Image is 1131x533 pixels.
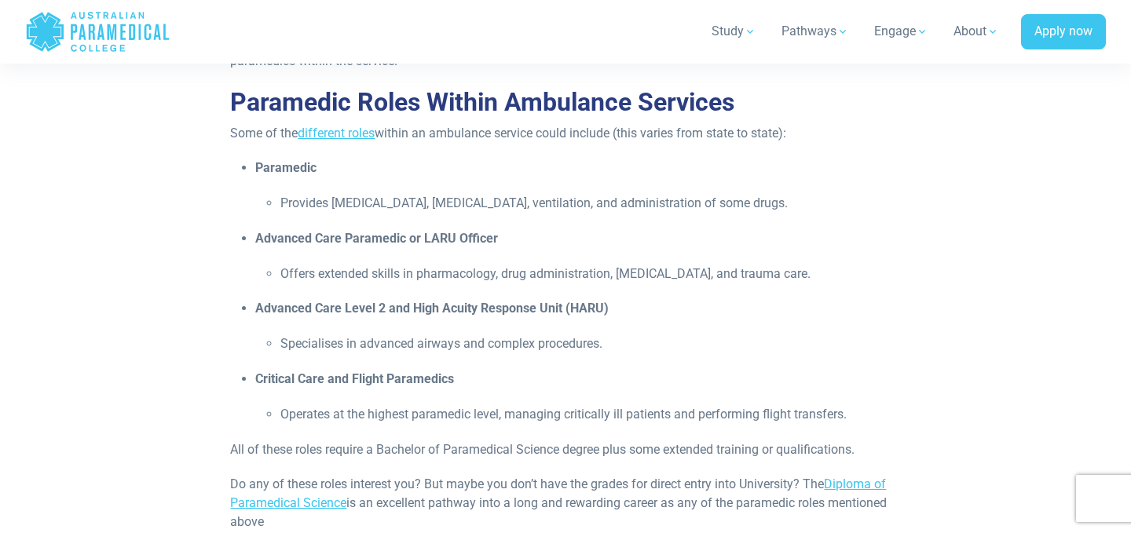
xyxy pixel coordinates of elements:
[230,475,900,531] p: Do any of these roles interest you? But maybe you don’t have the grades for direct entry into Uni...
[25,6,170,57] a: Australian Paramedical College
[280,405,900,424] li: Operates at the highest paramedic level, managing critically ill patients and performing flight t...
[255,231,498,246] strong: Advanced Care Paramedic or LARU Officer
[230,440,900,459] p: All of these roles require a Bachelor of Paramedical Science degree plus some extended training o...
[298,126,375,141] a: different roles
[944,9,1008,53] a: About
[1021,14,1106,50] a: Apply now
[865,9,938,53] a: Engage
[230,87,900,117] h2: Paramedic Roles Within Ambulance Services
[255,160,317,175] strong: Paramedic
[230,124,900,143] p: Some of the within an ambulance service could include (this varies from state to state):
[772,9,858,53] a: Pathways
[280,334,900,353] li: Specialises in advanced airways and complex procedures.
[702,9,766,53] a: Study
[255,301,609,316] strong: Advanced Care Level 2 and High Acuity Response Unit (HARU)
[280,194,900,213] li: Provides [MEDICAL_DATA], [MEDICAL_DATA], ventilation, and administration of some drugs.
[280,265,900,283] li: Offers extended skills in pharmacology, drug administration, [MEDICAL_DATA], and trauma care.
[255,371,454,386] strong: Critical Care and Flight Paramedics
